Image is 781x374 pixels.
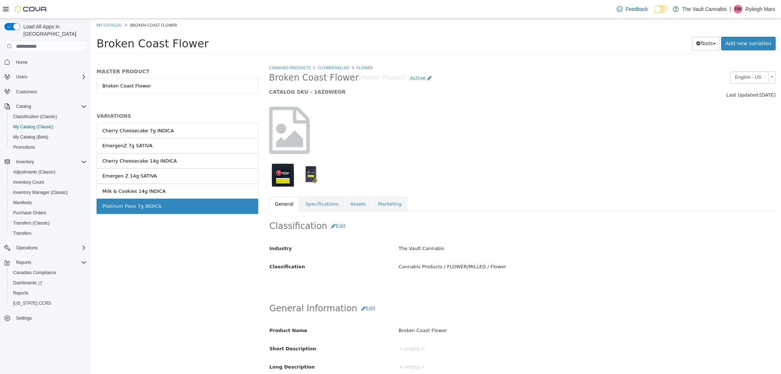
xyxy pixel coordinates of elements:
[13,314,35,323] a: Settings
[178,70,555,77] h5: CATALOG SKU - 16Z0WEGR
[682,5,727,13] p: The Vault Cannabis
[16,260,31,265] span: Reports
[10,178,87,187] span: Inventory Count
[745,5,775,13] p: Ryleigh Mars
[10,198,35,207] a: Manifests
[13,290,28,296] span: Reports
[178,245,214,251] span: Classification
[10,168,87,176] span: Adjustments (Classic)
[7,198,90,208] button: Manifests
[13,300,51,306] span: [US_STATE] CCRS
[13,57,87,66] span: Home
[11,154,66,161] div: Emergen Z 14g SATIVA
[735,5,742,13] span: RM
[178,54,268,65] span: Broken Coast Flower
[1,86,90,97] button: Customers
[639,53,684,65] a: English - US
[5,94,167,101] h5: VARIATIONS
[10,219,87,227] span: Transfers (Classic)
[7,288,90,298] button: Reports
[13,114,57,120] span: Classification (Classic)
[734,5,742,13] div: Ryleigh Mars
[4,54,87,342] nav: Complex example
[302,242,690,255] div: Cannabis Products / FLOWER/MILLED / Flower
[13,244,40,252] button: Operations
[10,289,31,297] a: Reports
[635,74,668,79] span: Last Updated:
[254,178,280,193] a: Assets
[654,5,669,13] input: Dark Mode
[178,346,224,351] span: Long Description
[13,169,55,175] span: Adjustments (Classic)
[16,315,32,321] span: Settings
[7,228,90,238] button: Transfers
[614,2,651,16] a: Feedback
[16,104,31,109] span: Catalog
[13,313,87,323] span: Settings
[13,258,87,267] span: Reports
[10,209,49,217] a: Purchase Orders
[730,5,731,13] p: |
[13,230,31,236] span: Transfers
[13,210,46,216] span: Purchase Orders
[10,122,56,131] a: My Catalog (Classic)
[16,59,28,65] span: Home
[266,46,282,52] a: Flower
[13,134,48,140] span: My Catalog (Beta)
[268,57,315,62] small: [Master Product]
[11,109,83,116] div: Cherry Cheesecake 7g INDICA
[16,89,37,95] span: Customers
[266,283,289,297] button: Edit
[7,177,90,187] button: Inventory Count
[302,306,690,319] div: Broken Coast Flower
[10,112,87,121] span: Classification (Classic)
[236,201,258,214] button: Edit
[13,73,30,81] button: Users
[10,112,60,121] a: Classification (Classic)
[227,46,258,52] a: FLOWER/MILLED
[178,309,216,315] span: Product Name
[10,188,87,197] span: Inventory Manager (Classic)
[668,74,684,79] span: [DATE]
[7,208,90,218] button: Purchase Orders
[13,124,54,130] span: My Catalog (Classic)
[13,157,37,166] button: Inventory
[13,73,87,81] span: Users
[13,244,87,252] span: Operations
[11,124,61,131] div: EmergenZ 7g SATIVA
[7,278,90,288] a: Dashboards
[16,159,34,165] span: Inventory
[1,101,90,112] button: Catalog
[13,87,87,96] span: Customers
[625,5,648,13] span: Feedback
[13,87,40,96] a: Customers
[10,219,52,227] a: Transfers (Classic)
[10,299,54,308] a: [US_STATE] CCRS
[1,257,90,268] button: Reports
[11,139,86,146] div: Cherry Cheesecake 14g INDICA
[302,342,690,355] div: < empty >
[178,178,208,193] a: General
[7,167,90,177] button: Adjustments (Classic)
[10,278,87,287] span: Dashboards
[7,142,90,152] button: Promotions
[178,201,684,214] h2: Classification
[10,133,87,141] span: My Catalog (Beta)
[7,298,90,308] button: [US_STATE] CCRS
[630,18,684,32] a: Add new variation
[10,268,87,277] span: Canadian Compliance
[7,218,90,228] button: Transfers (Classic)
[10,268,59,277] a: Canadian Compliance
[5,50,167,56] h5: MASTER PRODUCT
[10,229,87,238] span: Transfers
[319,57,334,62] span: Active
[209,178,253,193] a: Specifications
[10,198,87,207] span: Manifests
[10,122,87,131] span: My Catalog (Classic)
[10,209,87,217] span: Purchase Orders
[10,143,38,152] a: Promotions
[10,299,87,308] span: Washington CCRS
[10,178,47,187] a: Inventory Count
[5,4,31,9] a: My Catalog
